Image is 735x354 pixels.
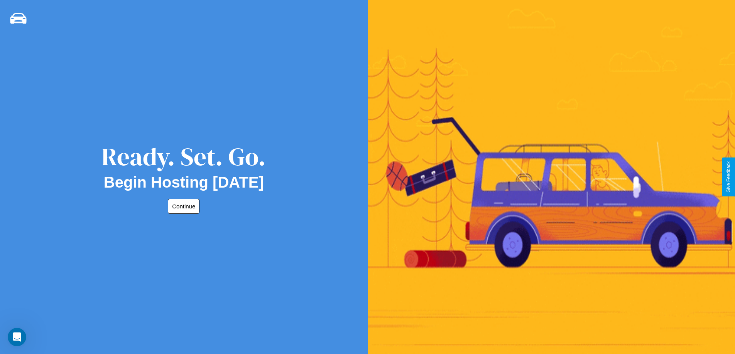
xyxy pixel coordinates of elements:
[168,199,199,214] button: Continue
[101,139,266,174] div: Ready. Set. Go.
[726,161,731,193] div: Give Feedback
[8,328,26,346] iframe: Intercom live chat
[104,174,264,191] h2: Begin Hosting [DATE]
